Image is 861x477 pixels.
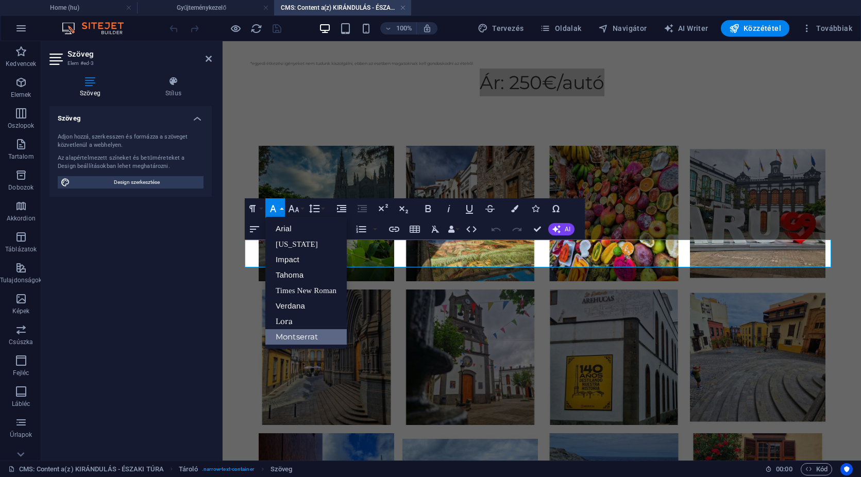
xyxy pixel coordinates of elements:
button: Navigátor [594,20,651,37]
div: Az alapértelmezett színeket és betűméreteket a Design beállításokban lehet meghatározni. [58,154,204,171]
span: Design szerkesztése [73,176,200,189]
h3: Elem #ed-3 [67,59,191,68]
button: Strikethrough [480,198,500,219]
button: Tervezés [474,20,528,37]
h4: Szöveg [49,76,135,98]
p: Akkordion [7,214,36,223]
p: Tartalom [8,152,34,161]
button: Font Family [265,198,285,219]
i: Weboldal újratöltése [250,23,262,35]
button: Align Left [245,219,264,240]
div: Font Family [265,217,347,349]
a: Lora [265,314,347,329]
span: Kattintson a kijelöléshez. Dupla kattintás az szerkesztéshez [179,463,198,475]
button: Clear Formatting [426,219,445,240]
a: Tahoma [265,267,347,283]
button: Data Bindings [446,219,461,240]
span: AI Writer [664,23,708,33]
p: Csúszka [9,338,33,346]
span: Kattintson a kijelöléshez. Dupla kattintás az szerkesztéshez [271,463,293,475]
button: Confirm (Ctrl+⏎) [528,219,547,240]
a: Montserrat [265,329,347,345]
button: Decrease Indent [352,198,372,219]
button: Line Height [307,198,326,219]
button: Redo (Ctrl+Shift+Z) [507,219,527,240]
span: . narrow-text-container [202,463,255,475]
span: Közzététel [729,23,781,33]
p: Dobozok [8,183,33,192]
button: Insert Link [384,219,404,240]
button: Ordered List [371,219,379,240]
a: Georgia [265,236,347,252]
h6: Munkamenet idő [765,463,792,475]
button: Font Size [286,198,306,219]
p: Elemek [11,91,31,99]
span: Kód [805,463,828,475]
a: Impact [265,252,347,267]
a: Arial [265,221,347,236]
h4: Stílus [135,76,212,98]
div: Tervezés (Ctrl+Alt+Y) [474,20,528,37]
button: Paragraph Format [245,198,264,219]
h2: Szöveg [67,49,212,59]
button: Italic (Ctrl+I) [439,198,459,219]
img: Editor Logo [59,22,137,35]
button: Increase Indent [332,198,351,219]
span: Navigátor [598,23,647,33]
button: HTML [462,219,481,240]
button: Undo (Ctrl+Z) [486,219,506,240]
button: Colors [505,198,525,219]
span: AI [565,226,570,232]
button: Underline (Ctrl+U) [460,198,479,219]
button: AI Writer [660,20,713,37]
p: Táblázatok [5,245,37,253]
button: Oldalak [536,20,585,37]
span: 00 00 [776,463,792,475]
h4: CMS: Content a(z) KIRÁNDULÁS - ÉSZAKI TÚRA [274,2,411,13]
button: Kattintson ide az előnézeti módból való kilépéshez és a szerkesztés folytatásához [229,22,242,35]
span: Ár: 250€/autó [257,30,382,53]
span: Oldalak [540,23,581,33]
h4: Gyűjteménykezelő [137,2,274,13]
button: Insert Table [405,219,425,240]
button: Superscript [373,198,393,219]
p: Lábléc [12,400,30,408]
h4: Szöveg [49,106,212,125]
button: Ordered List [351,219,371,240]
h6: 100% [396,22,412,35]
p: Oszlopok [8,122,34,130]
nav: breadcrumb [179,463,292,475]
button: Közzététel [721,20,789,37]
span: : [783,465,785,473]
span: Továbbiak [802,23,852,33]
span: Tervezés [478,23,524,33]
button: Usercentrics [840,463,853,475]
p: Fejléc [13,369,29,377]
i: Átméretezés esetén automatikusan beállítja a nagyítási szintet a választott eszköznek megfelelően. [423,24,432,33]
p: Kedvencek [6,60,36,68]
button: AI [548,223,575,235]
button: Icons [526,198,545,219]
a: Times New Roman [265,283,347,298]
button: Special Characters [546,198,566,219]
button: Subscript [394,198,413,219]
p: Űrlapok [10,431,32,439]
a: Kattintson a kijelölés megszüntetéséhez. Dupla kattintás az oldalak megnyitásához [8,463,164,475]
button: 100% [380,22,417,35]
button: Design szerkesztése [58,176,204,189]
button: Továbbiak [798,20,856,37]
a: Verdana [265,298,347,314]
button: reload [250,22,262,35]
p: Képek [12,307,30,315]
button: Bold (Ctrl+B) [418,198,438,219]
div: Adjon hozzá, szerkesszen és formázza a szöveget közvetlenül a webhelyen. [58,133,204,150]
button: Kód [801,463,832,475]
